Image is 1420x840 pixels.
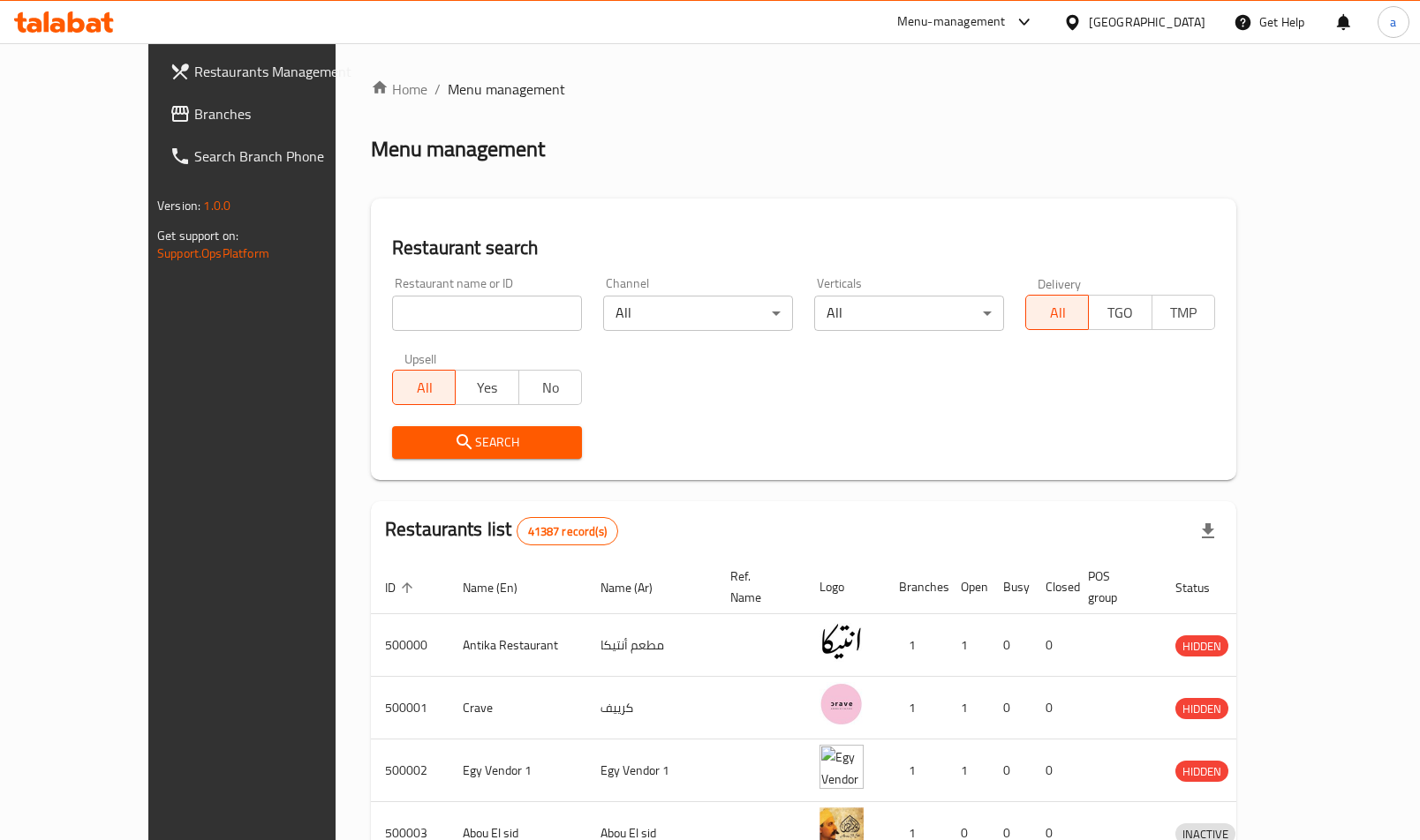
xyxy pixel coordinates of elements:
[1390,12,1396,32] span: a
[1038,277,1082,289] label: Delivery
[1096,300,1144,326] span: TGO
[820,682,864,726] img: Crave
[586,739,716,802] td: Egy Vendor 1
[463,577,540,598] span: Name (En)
[1152,295,1215,330] button: TMP
[1159,300,1208,326] span: TMP
[947,739,989,802] td: 1
[371,677,449,739] td: 500001
[194,61,372,82] span: Restaurants Management
[406,431,568,454] span: Search
[194,146,372,167] span: Search Branch Phone
[526,375,575,401] span: No
[1031,614,1074,677] td: 0
[1031,560,1074,614] th: Closed
[820,745,864,789] img: Egy Vendor 1
[463,375,511,401] span: Yes
[947,560,989,614] th: Open
[1031,739,1074,802] td: 0
[371,739,449,802] td: 500002
[455,370,518,405] button: Yes
[989,677,1031,739] td: 0
[194,103,372,124] span: Branches
[1175,635,1228,656] div: HIDDEN
[586,614,716,677] td: مطعم أنتيكا
[448,79,565,100] span: Menu management
[1175,699,1228,719] span: HIDDEN
[404,352,437,364] label: Upsell
[371,79,427,100] a: Home
[392,426,582,459] button: Search
[517,523,617,540] span: 41387 record(s)
[1175,761,1228,782] div: HIDDEN
[392,370,456,405] button: All
[1033,300,1082,326] span: All
[1088,295,1152,330] button: TGO
[805,560,885,614] th: Logo
[157,242,269,265] a: Support.OpsPlatform
[989,614,1031,677] td: 0
[947,614,989,677] td: 1
[603,296,793,331] div: All
[518,370,582,405] button: No
[814,296,1004,331] div: All
[155,135,386,177] a: Search Branch Phone
[820,619,864,664] img: Antika Restaurant
[385,516,618,545] h2: Restaurants list
[586,677,716,739] td: كرييف
[1089,12,1205,32] div: [GEOGRAPHIC_DATA]
[730,566,784,608] span: Ref. Name
[600,577,676,598] span: Name (Ar)
[155,50,386,93] a: Restaurants Management
[157,194,200,217] span: Version:
[1187,510,1229,552] div: Export file
[989,739,1031,802] td: 0
[371,614,449,677] td: 500000
[157,224,238,247] span: Get support on:
[449,677,586,739] td: Crave
[1175,698,1228,719] div: HIDDEN
[1175,636,1228,656] span: HIDDEN
[517,517,618,545] div: Total records count
[885,677,947,739] td: 1
[989,560,1031,614] th: Busy
[1175,577,1233,598] span: Status
[371,135,545,163] h2: Menu management
[885,614,947,677] td: 1
[392,235,1215,261] h2: Restaurant search
[434,79,441,100] li: /
[400,375,449,401] span: All
[1175,761,1228,782] span: HIDDEN
[385,577,419,598] span: ID
[1031,677,1074,739] td: 0
[885,560,947,614] th: Branches
[155,93,386,135] a: Branches
[392,296,582,331] input: Search for restaurant name or ID..
[897,11,1006,33] div: Menu-management
[449,739,586,802] td: Egy Vendor 1
[885,739,947,802] td: 1
[371,79,1236,100] nav: breadcrumb
[947,677,989,739] td: 1
[1025,295,1089,330] button: All
[203,194,230,217] span: 1.0.0
[1088,566,1140,608] span: POS group
[449,614,586,677] td: Antika Restaurant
